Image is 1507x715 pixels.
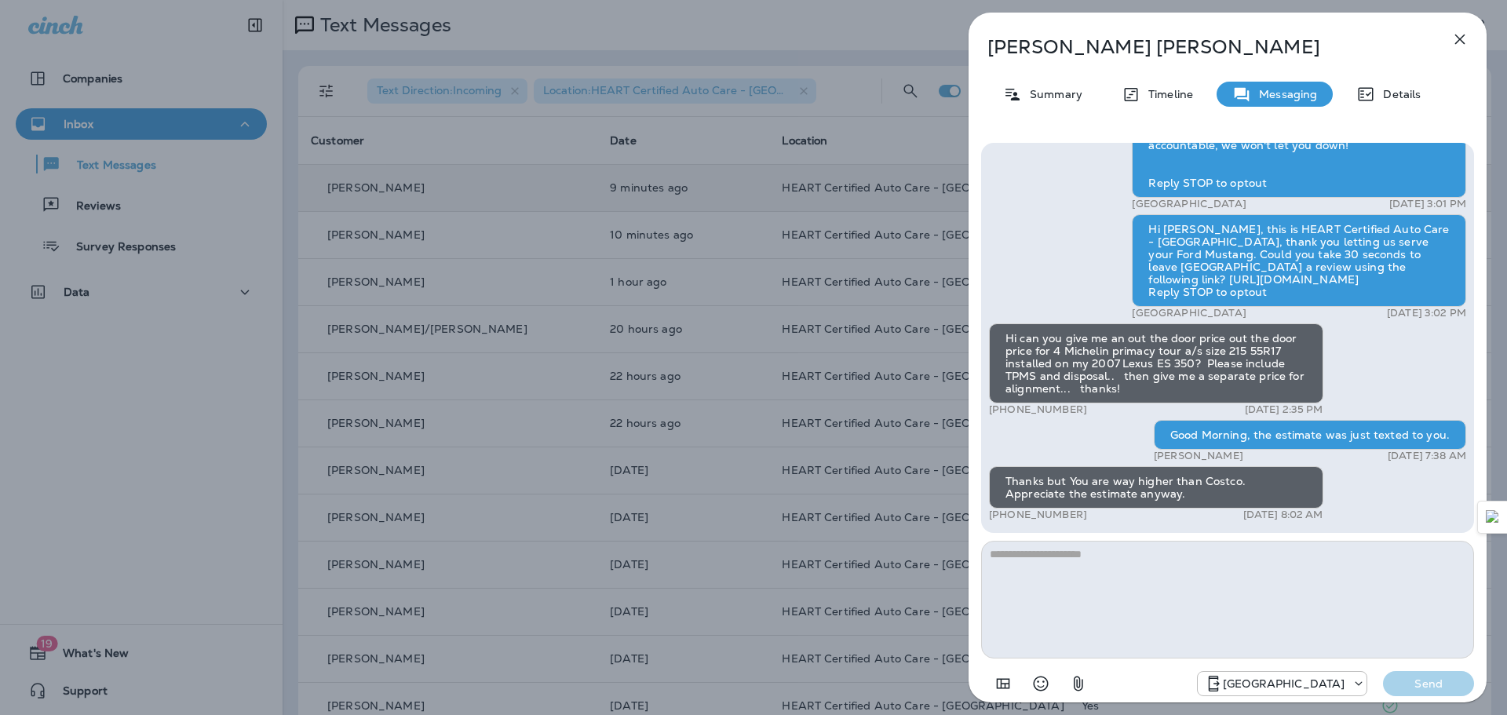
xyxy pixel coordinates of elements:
[1132,307,1246,319] p: [GEOGRAPHIC_DATA]
[1243,509,1323,521] p: [DATE] 8:02 AM
[1245,403,1323,416] p: [DATE] 2:35 PM
[1486,510,1500,524] img: Detect Auto
[1375,88,1421,100] p: Details
[1132,214,1466,307] div: Hi [PERSON_NAME], this is HEART Certified Auto Care - [GEOGRAPHIC_DATA], thank you letting us ser...
[989,509,1087,521] p: [PHONE_NUMBER]
[987,36,1416,58] p: [PERSON_NAME] [PERSON_NAME]
[989,323,1323,403] div: Hi can you give me an out the door price out the door price for 4 Michelin primacy tour a/s size ...
[1198,674,1367,693] div: +1 (847) 262-3704
[1140,88,1193,100] p: Timeline
[1154,420,1466,450] div: Good Morning, the estimate was just texted to you.
[1154,450,1243,462] p: [PERSON_NAME]
[1388,450,1466,462] p: [DATE] 7:38 AM
[1022,88,1082,100] p: Summary
[1223,677,1345,690] p: [GEOGRAPHIC_DATA]
[1389,198,1466,210] p: [DATE] 3:01 PM
[1251,88,1317,100] p: Messaging
[1132,198,1246,210] p: [GEOGRAPHIC_DATA]
[989,466,1323,509] div: Thanks but You are way higher than Costco. Appreciate the estimate anyway.
[987,668,1019,699] button: Add in a premade template
[1025,668,1056,699] button: Select an emoji
[1387,307,1466,319] p: [DATE] 3:02 PM
[989,403,1087,416] p: [PHONE_NUMBER]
